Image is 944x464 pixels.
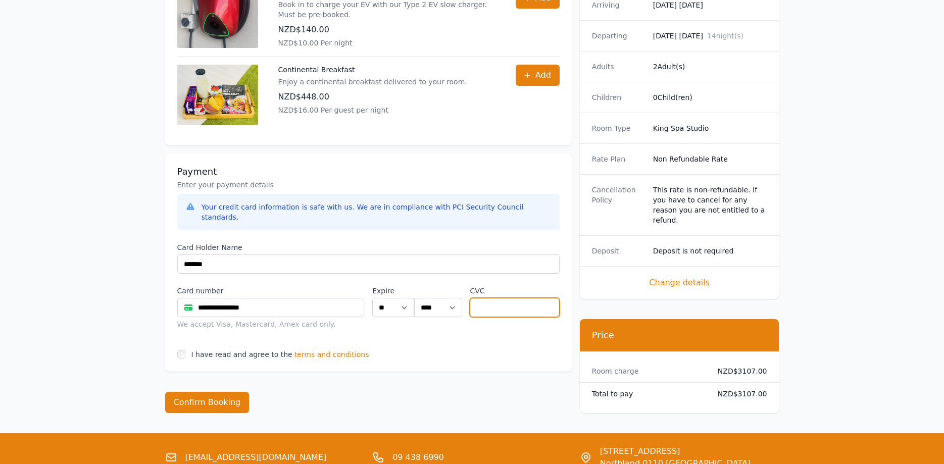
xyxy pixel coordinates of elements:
[653,92,767,102] dd: 0 Child(ren)
[278,105,467,115] p: NZD$16.00 Per guest per night
[592,123,645,133] dt: Room Type
[278,91,467,103] p: NZD$448.00
[592,92,645,102] dt: Children
[177,65,258,125] img: Continental Breakfast
[600,445,751,457] span: [STREET_ADDRESS]
[202,202,552,222] div: Your credit card information is safe with us. We are in compliance with PCI Security Council stan...
[592,329,767,341] h3: Price
[592,185,645,225] dt: Cancellation Policy
[177,166,560,178] h3: Payment
[592,246,645,256] dt: Deposit
[592,366,706,376] dt: Room charge
[714,389,767,399] dd: NZD$3107.00
[177,180,560,190] p: Enter your payment details
[653,123,767,133] dd: King Spa Studio
[470,286,559,296] label: CVC
[185,451,327,463] a: [EMAIL_ADDRESS][DOMAIN_NAME]
[278,38,495,48] p: NZD$10.00 Per night
[414,286,462,296] label: .
[653,246,767,256] dd: Deposit is not required
[653,185,767,225] div: This rate is non-refundable. If you have to cancel for any reason you are not entitled to a refund.
[592,31,645,41] dt: Departing
[707,32,743,40] span: 14 night(s)
[392,451,444,463] a: 09 438 6990
[592,389,706,399] dt: Total to pay
[592,154,645,164] dt: Rate Plan
[535,69,551,81] span: Add
[653,31,767,41] dd: [DATE] [DATE]
[278,24,495,36] p: NZD$140.00
[278,65,467,75] p: Continental Breakfast
[191,350,292,358] label: I have read and agree to the
[177,286,365,296] label: Card number
[592,277,767,289] span: Change details
[294,349,369,359] span: terms and conditions
[372,286,414,296] label: Expire
[592,62,645,72] dt: Adults
[516,65,560,86] button: Add
[653,62,767,72] dd: 2 Adult(s)
[278,77,467,87] p: Enjoy a continental breakfast delivered to your room.
[165,392,250,413] button: Confirm Booking
[714,366,767,376] dd: NZD$3107.00
[177,242,560,252] label: Card Holder Name
[177,319,365,329] div: We accept Visa, Mastercard, Amex card only.
[653,154,767,164] dd: Non Refundable Rate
